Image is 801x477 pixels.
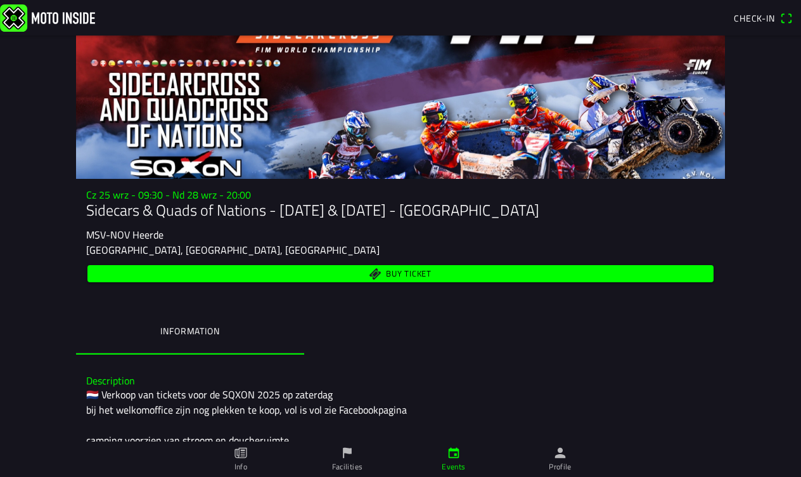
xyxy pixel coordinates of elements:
ion-label: Information [160,324,219,338]
h3: Description [86,375,715,387]
ion-icon: paper [234,446,248,460]
ion-label: Info [234,461,247,473]
a: Check-inqr scanner [727,7,798,29]
span: Check-in [734,11,775,25]
h1: Sidecars & Quads of Nations - [DATE] & [DATE] - [GEOGRAPHIC_DATA] [86,201,715,219]
ion-text: [GEOGRAPHIC_DATA], [GEOGRAPHIC_DATA], [GEOGRAPHIC_DATA] [86,242,380,258]
ion-label: Facilities [332,461,363,473]
h3: Cz 25 wrz - 09:30 - Nd 28 wrz - 20:00 [86,189,715,201]
span: Buy ticket [386,270,432,278]
ion-label: Events [442,461,465,473]
ion-icon: calendar [447,446,461,460]
ion-label: Profile [549,461,572,473]
ion-icon: flag [340,446,354,460]
ion-text: MSV-NOV Heerde [86,227,163,242]
ion-icon: person [553,446,567,460]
